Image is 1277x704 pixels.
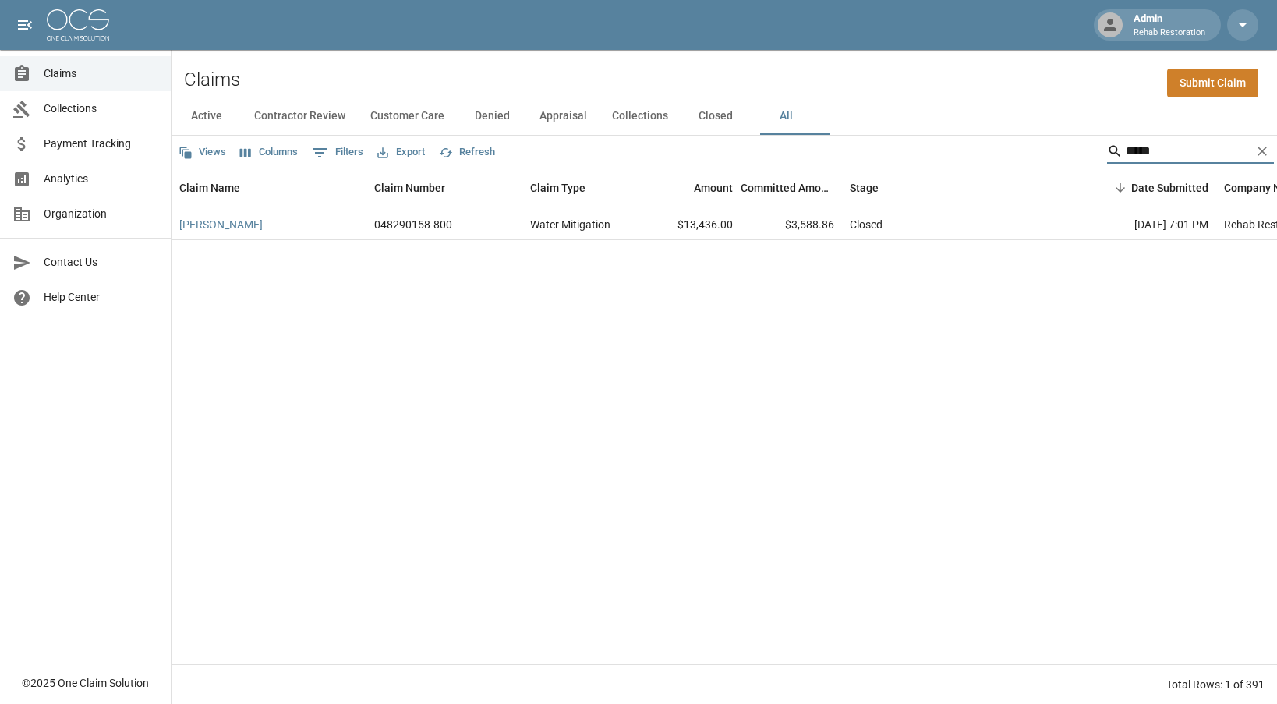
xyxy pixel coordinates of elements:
[1076,210,1216,240] div: [DATE] 7:01 PM
[44,136,158,152] span: Payment Tracking
[1127,11,1212,39] div: Admin
[842,166,1076,210] div: Stage
[22,675,149,691] div: © 2025 One Claim Solution
[366,166,522,210] div: Claim Number
[694,166,733,210] div: Amount
[9,9,41,41] button: open drawer
[741,166,834,210] div: Committed Amount
[172,97,242,135] button: Active
[741,210,842,240] div: $3,588.86
[850,166,879,210] div: Stage
[1109,177,1131,199] button: Sort
[1131,166,1208,210] div: Date Submitted
[358,97,457,135] button: Customer Care
[44,65,158,82] span: Claims
[457,97,527,135] button: Denied
[44,206,158,222] span: Organization
[47,9,109,41] img: ocs-logo-white-transparent.png
[527,97,600,135] button: Appraisal
[530,166,585,210] div: Claim Type
[850,217,883,232] div: Closed
[236,140,302,165] button: Select columns
[1076,166,1216,210] div: Date Submitted
[44,171,158,187] span: Analytics
[179,166,240,210] div: Claim Name
[751,97,821,135] button: All
[1167,69,1258,97] a: Submit Claim
[44,101,158,117] span: Collections
[530,217,610,232] div: Water Mitigation
[1166,677,1265,692] div: Total Rows: 1 of 391
[308,140,367,165] button: Show filters
[374,217,452,232] div: 048290158-800
[175,140,230,165] button: Views
[179,217,263,232] a: [PERSON_NAME]
[374,166,445,210] div: Claim Number
[681,97,751,135] button: Closed
[1250,140,1274,163] button: Clear
[44,289,158,306] span: Help Center
[1107,139,1274,167] div: Search
[44,254,158,271] span: Contact Us
[741,166,842,210] div: Committed Amount
[172,166,366,210] div: Claim Name
[600,97,681,135] button: Collections
[242,97,358,135] button: Contractor Review
[172,97,1277,135] div: dynamic tabs
[184,69,240,91] h2: Claims
[522,166,639,210] div: Claim Type
[435,140,499,165] button: Refresh
[639,210,741,240] div: $13,436.00
[1134,27,1205,40] p: Rehab Restoration
[639,166,741,210] div: Amount
[373,140,429,165] button: Export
